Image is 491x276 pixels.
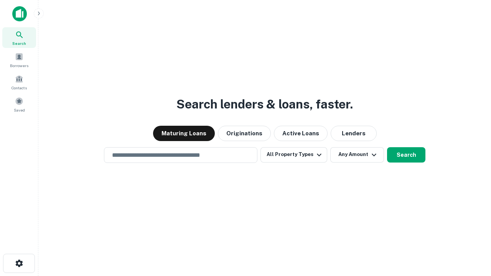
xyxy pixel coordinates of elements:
[330,147,384,163] button: Any Amount
[260,147,327,163] button: All Property Types
[176,95,353,113] h3: Search lenders & loans, faster.
[2,27,36,48] a: Search
[2,94,36,115] a: Saved
[12,40,26,46] span: Search
[453,190,491,227] iframe: Chat Widget
[274,126,328,141] button: Active Loans
[2,49,36,70] a: Borrowers
[14,107,25,113] span: Saved
[153,126,215,141] button: Maturing Loans
[387,147,425,163] button: Search
[2,72,36,92] a: Contacts
[331,126,377,141] button: Lenders
[218,126,271,141] button: Originations
[12,85,27,91] span: Contacts
[12,6,27,21] img: capitalize-icon.png
[10,62,28,69] span: Borrowers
